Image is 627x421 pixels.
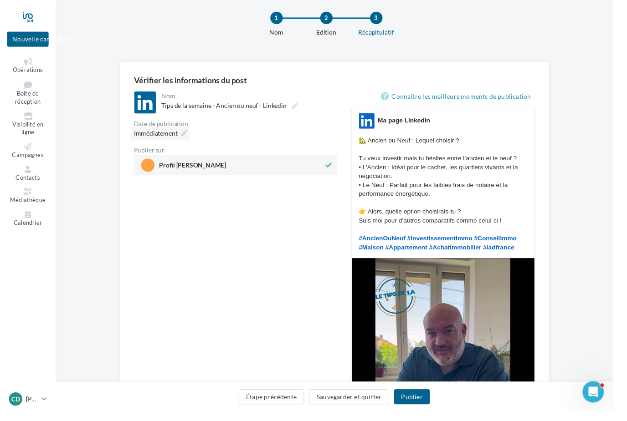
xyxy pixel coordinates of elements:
[494,249,526,256] span: #iadfrance
[394,249,437,256] span: #Appartement
[12,123,44,139] span: Visibilité en ligne
[165,95,343,101] div: Nom
[137,150,345,157] div: Publier sur
[328,12,340,25] div: 2
[137,78,547,86] div: Vérifier les informations du post
[254,28,312,37] div: Nom
[7,214,50,233] a: Calendrier
[367,249,393,256] span: #Maison
[305,28,363,37] div: Edition
[439,249,492,256] span: #AchatImmobilier
[367,240,415,247] span: #AncienOuNeuf
[403,398,440,414] button: Publier
[13,67,44,75] span: Opérations
[137,123,345,130] div: Date de publication
[163,166,231,176] span: Profil [PERSON_NAME]
[7,191,50,210] a: Médiathèque
[356,28,414,37] div: Récapitulatif
[390,93,547,104] a: Connaître les meilleurs moments de publication
[316,398,398,414] button: Sauvegarder et quitter
[277,12,289,25] div: 1
[7,400,50,417] a: Cd [PERSON_NAME]
[16,178,41,185] span: Contacts
[12,404,21,413] span: Cd
[379,12,391,25] div: 3
[137,132,182,140] span: Immédiatement
[7,57,50,77] a: Opérations
[416,240,483,247] span: #InvestissementImmo
[7,145,50,164] a: Campagnes
[15,92,41,108] span: Boîte de réception
[367,139,540,257] p: 🏡 Ancien ou Neuf : Lequel choisir ? Tu veux investir mais tu hésites entre l’ancien et le neuf ? ...
[165,104,293,112] span: Tips de la semaine - Ancien ou neuf - Linkedin
[244,398,312,414] button: Étape précédente
[7,113,50,141] a: Visibilité en ligne
[7,168,50,188] a: Contacts
[10,201,47,208] span: Médiathèque
[12,155,45,162] span: Campagnes
[7,32,50,48] button: Nouvelle campagne
[386,118,440,127] div: Ma page Linkedin
[485,240,529,247] span: #ConseilImmo
[596,390,618,412] iframe: Intercom live chat
[14,224,43,231] span: Calendrier
[26,404,39,413] p: [PERSON_NAME]
[7,81,50,110] a: Boîte de réception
